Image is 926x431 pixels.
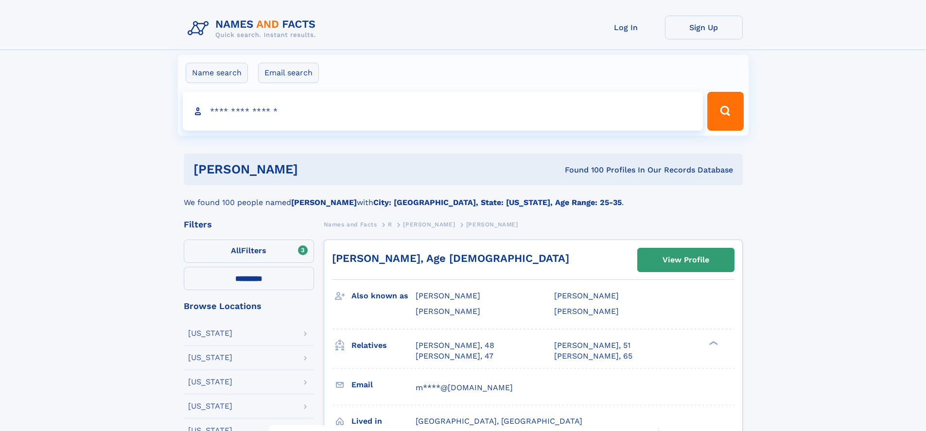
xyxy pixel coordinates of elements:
[403,218,455,230] a: [PERSON_NAME]
[184,302,314,310] div: Browse Locations
[638,248,734,272] a: View Profile
[665,16,743,39] a: Sign Up
[416,340,494,351] a: [PERSON_NAME], 48
[351,337,416,354] h3: Relatives
[231,246,241,255] span: All
[183,92,703,131] input: search input
[431,165,733,175] div: Found 100 Profiles In Our Records Database
[351,288,416,304] h3: Also known as
[416,351,493,362] a: [PERSON_NAME], 47
[188,402,232,410] div: [US_STATE]
[554,291,619,300] span: [PERSON_NAME]
[554,340,630,351] a: [PERSON_NAME], 51
[403,221,455,228] span: [PERSON_NAME]
[416,291,480,300] span: [PERSON_NAME]
[416,307,480,316] span: [PERSON_NAME]
[188,329,232,337] div: [US_STATE]
[351,377,416,393] h3: Email
[554,307,619,316] span: [PERSON_NAME]
[184,220,314,229] div: Filters
[193,163,432,175] h1: [PERSON_NAME]
[707,340,718,346] div: ❯
[184,240,314,263] label: Filters
[186,63,248,83] label: Name search
[184,16,324,42] img: Logo Names and Facts
[351,413,416,430] h3: Lived in
[188,378,232,386] div: [US_STATE]
[258,63,319,83] label: Email search
[388,221,392,228] span: R
[663,249,709,271] div: View Profile
[188,354,232,362] div: [US_STATE]
[184,185,743,208] div: We found 100 people named with .
[291,198,357,207] b: [PERSON_NAME]
[324,218,377,230] a: Names and Facts
[587,16,665,39] a: Log In
[332,252,569,264] a: [PERSON_NAME], Age [DEMOGRAPHIC_DATA]
[707,92,743,131] button: Search Button
[416,416,582,426] span: [GEOGRAPHIC_DATA], [GEOGRAPHIC_DATA]
[466,221,518,228] span: [PERSON_NAME]
[388,218,392,230] a: R
[373,198,622,207] b: City: [GEOGRAPHIC_DATA], State: [US_STATE], Age Range: 25-35
[554,351,632,362] a: [PERSON_NAME], 65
